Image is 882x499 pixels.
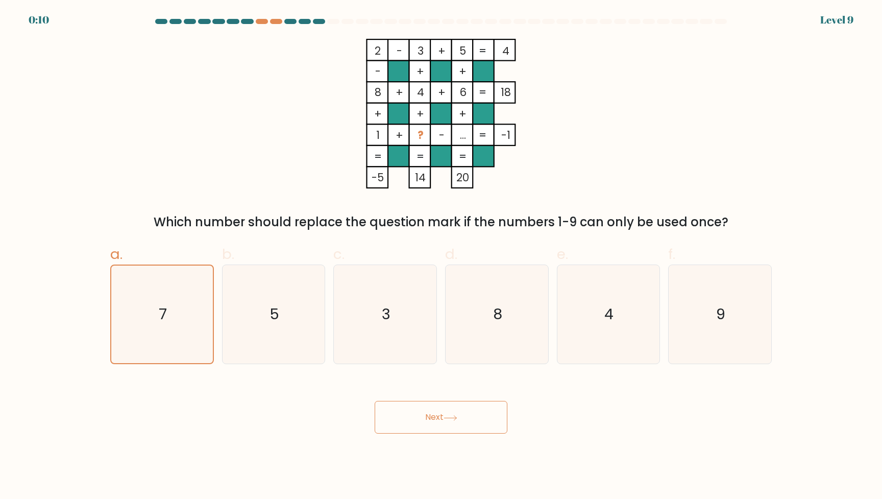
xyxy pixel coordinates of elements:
[479,128,486,142] tspan: =
[557,244,568,264] span: e.
[396,128,404,142] tspan: +
[479,85,486,100] tspan: =
[438,43,446,58] tspan: +
[375,43,381,58] tspan: 2
[372,170,384,185] tspan: -5
[416,106,424,121] tspan: +
[116,213,766,231] div: Which number should replace the question mark if the numbers 1-9 can only be used once?
[375,64,381,79] tspan: -
[459,106,467,121] tspan: +
[456,170,469,185] tspan: 20
[110,244,122,264] span: a.
[415,170,426,185] tspan: 14
[605,304,614,325] text: 4
[418,43,424,58] tspan: 3
[820,12,853,28] div: Level 9
[417,85,424,100] tspan: 4
[333,244,345,264] span: c.
[222,244,234,264] span: b.
[445,244,457,264] span: d.
[29,12,49,28] div: 0:10
[416,149,424,164] tspan: =
[501,128,510,142] tspan: -1
[396,85,404,100] tspan: +
[375,85,381,100] tspan: 8
[459,43,466,58] tspan: 5
[416,64,424,79] tspan: +
[493,304,502,325] text: 8
[460,128,466,142] tspan: ...
[375,401,507,434] button: Next
[374,106,382,121] tspan: +
[501,85,511,100] tspan: 18
[376,128,380,142] tspan: 1
[397,43,403,58] tspan: -
[438,85,446,100] tspan: +
[479,43,486,58] tspan: =
[459,64,467,79] tspan: +
[459,85,467,100] tspan: 6
[439,128,445,142] tspan: -
[418,128,424,142] tspan: ?
[374,149,382,164] tspan: =
[502,43,509,58] tspan: 4
[269,304,279,325] text: 5
[459,149,467,164] tspan: =
[668,244,675,264] span: f.
[159,304,167,325] text: 7
[382,304,390,325] text: 3
[717,304,726,325] text: 9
